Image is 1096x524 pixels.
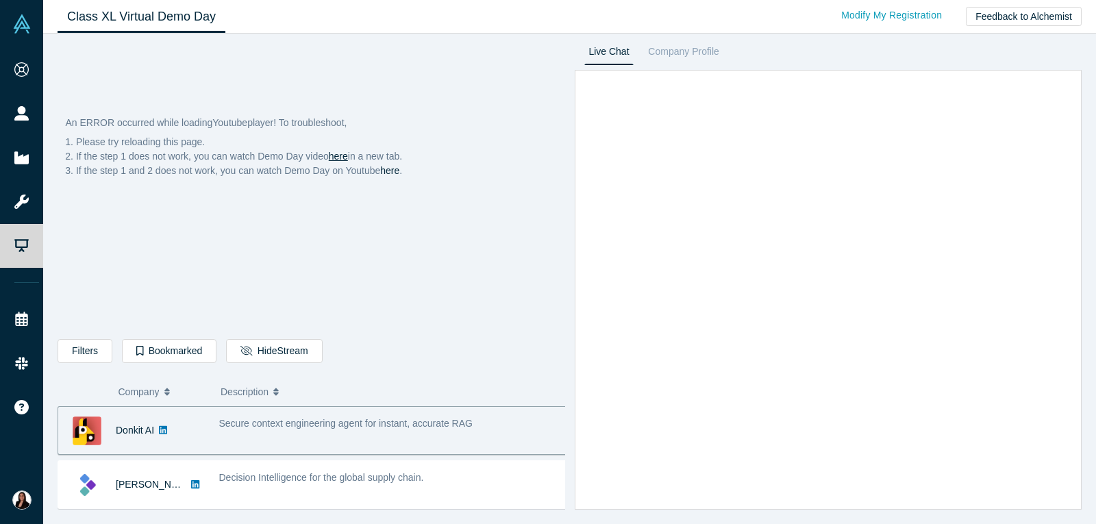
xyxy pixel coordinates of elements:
button: Company [119,377,207,406]
span: Secure context engineering agent for instant, accurate RAG [219,418,473,429]
li: If the step 1 and 2 does not work, you can watch Demo Day on Youtube . [76,164,564,178]
a: Live Chat [584,43,634,65]
iframe: LiveChat [575,71,1082,509]
span: Decision Intelligence for the global supply chain. [219,472,424,483]
span: Description [221,377,269,406]
button: Bookmarked [122,339,216,363]
a: Company Profile [643,43,723,65]
button: Filters [58,339,112,363]
img: Alchemist Vault Logo [12,14,32,34]
button: HideStream [226,339,322,363]
a: Donkit AI [116,425,154,436]
p: An ERROR occurred while loading Youtube player! To troubleshoot, [66,116,564,130]
a: here [329,151,348,162]
button: Feedback to Alchemist [966,7,1082,26]
li: Please try reloading this page. [76,135,564,149]
img: Patricia Columbus-Powers's Account [12,490,32,510]
li: If the step 1 does not work, you can watch Demo Day video in a new tab. [76,149,564,164]
a: Class XL Virtual Demo Day [58,1,225,33]
span: Company [119,377,160,406]
a: here [380,165,399,176]
a: [PERSON_NAME] [116,479,195,490]
img: Donkit AI's Logo [73,416,101,445]
button: Description [221,377,556,406]
a: Modify My Registration [827,3,956,27]
img: Kimaru AI's Logo [73,471,101,499]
